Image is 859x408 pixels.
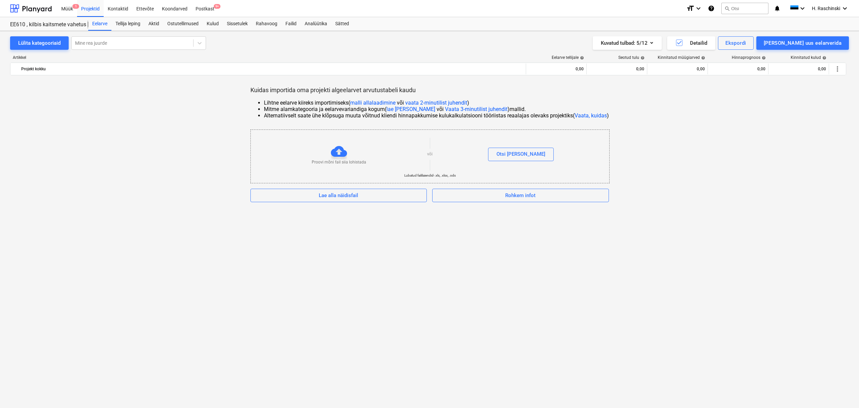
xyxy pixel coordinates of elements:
[281,17,301,31] a: Failid
[821,56,826,60] span: help
[88,17,111,31] a: Eelarve
[250,86,609,94] p: Kuidas importida oma projekti algeelarvet arvutustabeli kaudu
[386,106,435,112] a: lae [PERSON_NAME]
[445,106,508,112] a: Vaata 3-minutilist juhendit
[250,189,427,202] button: Lae alla näidisfail
[427,151,433,157] p: või
[675,39,707,47] div: Detailid
[708,4,715,12] i: Abikeskus
[732,55,766,60] div: Hinnaprognoos
[764,39,841,47] div: [PERSON_NAME] uus eelarverida
[579,56,584,60] span: help
[721,3,768,14] button: Otsi
[18,39,61,47] div: Lülita kategooriaid
[312,159,366,165] p: Proovi mõni fail siia lohistada
[650,64,705,74] div: 0,00
[791,55,826,60] div: Kinnitatud kulud
[667,36,715,50] button: Detailid
[505,191,536,200] div: Rohkem infot
[718,36,753,50] button: Ekspordi
[10,55,526,60] div: Artikkel
[589,64,644,74] div: 0,00
[264,112,609,119] li: Alternatiivselt saate ühe klõpsuga muuta võitnud kliendi hinnapakkumise kulukalkulatsiooni töörii...
[250,129,610,183] div: Proovi mõni fail siia lohistadavõiOtsi [PERSON_NAME]Lubatud faililaiendid-.xls, .xlsx, .ods
[618,55,645,60] div: Seotud tulu
[404,173,456,178] p: Lubatud faililaiendid - .xls, .xlsx, .ods
[601,39,654,47] div: Kuvatud tulbad : 5/12
[711,64,765,74] div: 0,00
[724,6,730,11] span: search
[252,17,281,31] a: Rahavoog
[264,100,609,106] li: Lihtne eelarve kiireks importimiseks ( või )
[214,4,220,9] span: 9+
[771,64,826,74] div: 0,00
[163,17,203,31] a: Ostutellimused
[111,17,144,31] a: Tellija leping
[488,148,554,161] button: Otsi [PERSON_NAME]
[496,150,545,158] div: Otsi [PERSON_NAME]
[405,100,467,106] a: vaata 2-minutilist juhendit
[756,36,849,50] button: [PERSON_NAME] uus eelarverida
[10,36,69,50] button: Lülita kategooriaid
[264,106,609,112] li: Mitme alamkategooria ja eelarvevariandiga kogum ( või ) mallid.
[658,55,705,60] div: Kinnitatud müügiarved
[725,39,746,47] div: Ekspordi
[529,64,584,74] div: 0,00
[700,56,705,60] span: help
[331,17,353,31] a: Sätted
[841,4,849,12] i: keyboard_arrow_down
[812,6,840,11] span: H. Raschinski
[833,65,841,73] span: Rohkem tegevusi
[686,4,694,12] i: format_size
[694,4,702,12] i: keyboard_arrow_down
[10,21,80,28] div: EE610 , kilbis kaitsmete vahetus [DATE]
[72,4,79,9] span: 1
[319,191,358,200] div: Lae alla näidisfail
[639,56,645,60] span: help
[760,56,766,60] span: help
[575,112,607,119] a: Vaata, kuidas
[144,17,163,31] a: Aktid
[203,17,223,31] a: Kulud
[552,55,584,60] div: Eelarve tellijale
[350,100,396,106] a: malli allalaadimine
[301,17,331,31] a: Analüütika
[432,189,609,202] button: Rohkem infot
[593,36,662,50] button: Kuvatud tulbad:5/12
[21,64,523,74] div: Projekt kokku
[798,4,806,12] i: keyboard_arrow_down
[774,4,781,12] i: notifications
[223,17,252,31] a: Sissetulek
